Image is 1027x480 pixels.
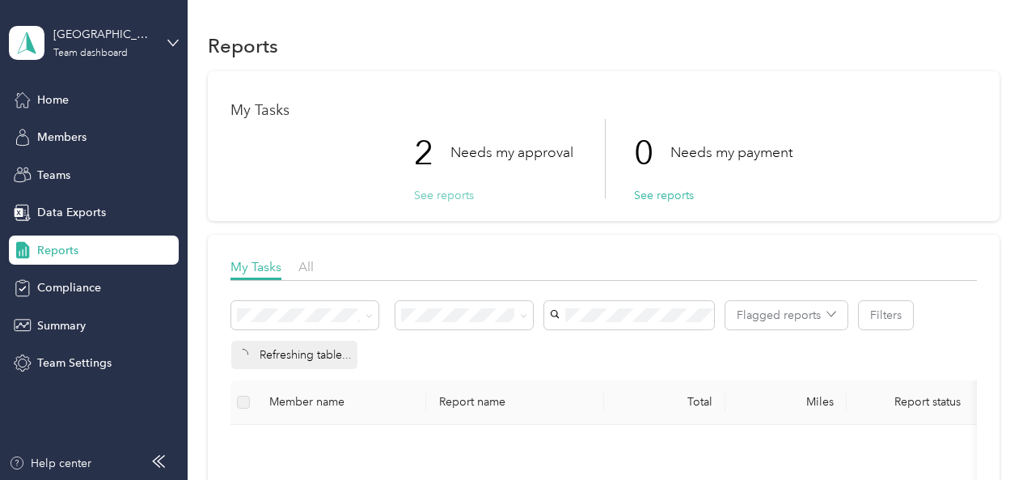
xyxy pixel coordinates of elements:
h1: My Tasks [230,102,977,119]
p: 0 [634,119,670,187]
div: Member name [269,395,413,409]
button: See reports [634,187,694,204]
span: Report status [860,395,995,409]
span: Teams [37,167,70,184]
span: Team Settings [37,355,112,372]
p: Needs my payment [670,142,792,163]
h1: Reports [208,37,278,54]
span: All [298,259,314,274]
span: My Tasks [230,259,281,274]
th: Member name [256,380,426,425]
div: Refreshing table... [231,341,357,369]
p: 2 [414,119,450,187]
div: Total [617,395,712,409]
p: Needs my approval [450,142,573,163]
span: Compliance [37,279,101,296]
button: Filters [859,301,913,329]
span: Summary [37,317,86,334]
span: Reports [37,242,78,259]
button: Flagged reports [725,301,847,329]
button: Help center [9,455,91,472]
button: See reports [414,187,474,204]
div: Miles [738,395,834,409]
div: [GEOGRAPHIC_DATA] [53,26,154,43]
span: Data Exports [37,204,106,221]
span: Members [37,129,87,146]
th: Report name [426,380,604,425]
span: Home [37,91,69,108]
iframe: Everlance-gr Chat Button Frame [936,389,1027,480]
div: Team dashboard [53,49,128,58]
